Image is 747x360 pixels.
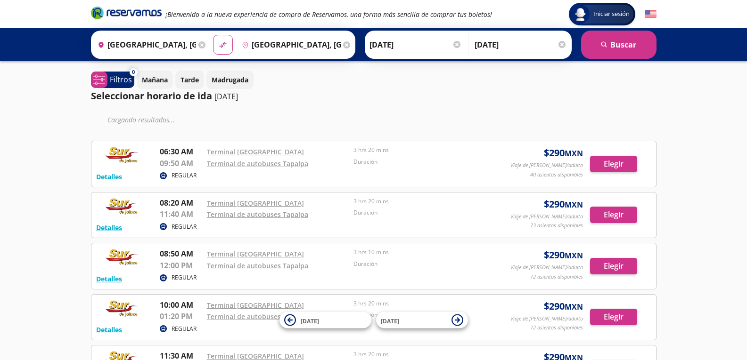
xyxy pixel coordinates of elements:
p: Filtros [110,74,132,85]
a: Terminal [GEOGRAPHIC_DATA] [207,147,304,156]
p: [DATE] [214,91,238,102]
button: English [645,8,657,20]
small: MXN [565,250,583,261]
span: $ 290 [544,248,583,262]
p: Viaje de [PERSON_NAME]/adulto [510,315,583,323]
p: Duración [353,208,496,217]
em: Cargando resultados ... [107,115,175,124]
p: 3 hrs 20 mins [353,197,496,206]
small: MXN [565,200,583,210]
a: Terminal de autobuses Tapalpa [207,261,308,270]
p: 73 asientos disponibles [530,222,583,230]
p: 08:50 AM [160,248,202,259]
p: 3 hrs 20 mins [353,299,496,308]
button: 0Filtros [91,72,134,88]
span: [DATE] [381,317,399,325]
button: [DATE] [279,312,371,328]
p: Viaje de [PERSON_NAME]/adulto [510,161,583,169]
button: Detalles [96,223,122,232]
p: Viaje de [PERSON_NAME]/adulto [510,264,583,272]
input: Buscar Destino [238,33,341,56]
img: RESERVAMOS [96,146,148,165]
p: 08:20 AM [160,197,202,208]
span: 0 [132,68,135,76]
a: Terminal de autobuses Tapalpa [207,159,308,168]
p: 72 asientos disponibles [530,273,583,281]
p: Duración [353,260,496,268]
button: Elegir [590,309,637,325]
p: REGULAR [172,273,197,282]
input: Buscar Origen [94,33,197,56]
p: REGULAR [172,171,197,180]
button: Elegir [590,207,637,223]
button: Buscar [581,31,657,59]
button: Detalles [96,325,122,335]
span: $ 290 [544,299,583,313]
p: Seleccionar horario de ida [91,89,212,103]
button: Mañana [137,71,173,89]
p: Tarde [181,75,199,85]
p: 12:00 PM [160,260,202,271]
em: ¡Bienvenido a la nueva experiencia de compra de Reservamos, una forma más sencilla de comprar tus... [165,10,492,19]
p: Duración [353,158,496,166]
button: Madrugada [206,71,254,89]
small: MXN [565,148,583,159]
span: [DATE] [301,317,319,325]
p: Mañana [142,75,168,85]
p: Viaje de [PERSON_NAME]/adulto [510,213,583,221]
a: Terminal [GEOGRAPHIC_DATA] [207,249,304,258]
p: Madrugada [212,75,248,85]
small: MXN [565,302,583,312]
a: Terminal de autobuses Tapalpa [207,312,308,321]
p: Duración [353,311,496,319]
button: Detalles [96,274,122,284]
p: REGULAR [172,223,197,231]
i: Brand Logo [91,6,162,20]
span: $ 290 [544,146,583,160]
input: Elegir Fecha [369,33,462,56]
span: $ 290 [544,197,583,211]
p: 06:30 AM [160,146,202,157]
img: RESERVAMOS [96,299,148,318]
button: Tarde [175,71,204,89]
a: Terminal [GEOGRAPHIC_DATA] [207,199,304,208]
p: 11:40 AM [160,208,202,220]
p: 3 hrs 20 mins [353,350,496,359]
img: RESERVAMOS [96,197,148,216]
p: 40 asientos disponibles [530,171,583,179]
p: 01:20 PM [160,311,202,322]
input: Opcional [475,33,567,56]
p: 72 asientos disponibles [530,324,583,332]
img: RESERVAMOS [96,248,148,267]
button: Elegir [590,258,637,274]
button: Detalles [96,172,122,182]
p: 09:50 AM [160,158,202,169]
p: 3 hrs 10 mins [353,248,496,256]
button: [DATE] [376,312,468,328]
a: Terminal [GEOGRAPHIC_DATA] [207,301,304,310]
a: Brand Logo [91,6,162,23]
p: 10:00 AM [160,299,202,311]
button: Elegir [590,156,637,172]
p: REGULAR [172,325,197,333]
span: Iniciar sesión [590,9,633,19]
a: Terminal de autobuses Tapalpa [207,210,308,219]
p: 3 hrs 20 mins [353,146,496,154]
